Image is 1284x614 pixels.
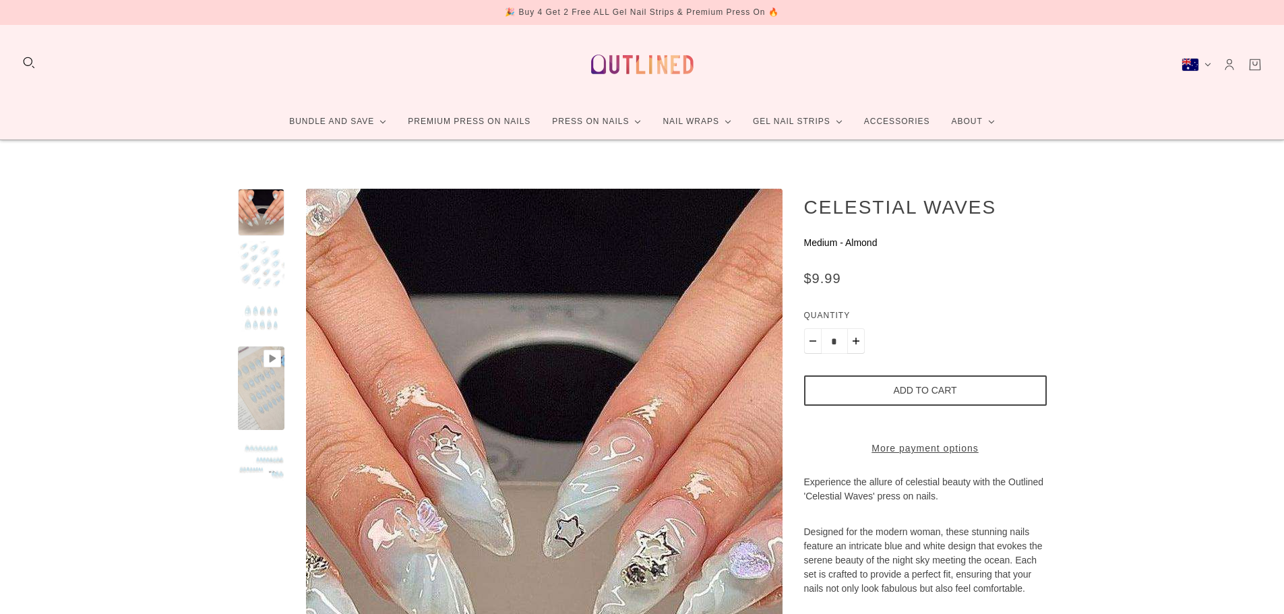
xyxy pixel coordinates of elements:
[397,104,541,140] a: Premium Press On Nails
[804,441,1047,456] a: More payment options
[278,104,397,140] a: Bundle and Save
[804,475,1047,525] p: Experience the allure of celestial beauty with the Outlined 'Celestial Waves' press on nails.
[1248,57,1262,72] a: Cart
[853,104,941,140] a: Accessories
[583,36,702,93] a: Outlined
[804,309,1047,328] label: Quantity
[1222,57,1237,72] a: Account
[541,104,652,140] a: Press On Nails
[804,328,822,354] button: Minus
[652,104,742,140] a: Nail Wraps
[804,195,1047,218] h1: Celestial Waves
[22,55,36,70] button: Search
[742,104,853,140] a: Gel Nail Strips
[804,271,841,286] span: $9.99
[940,104,1005,140] a: About
[847,328,865,354] button: Plus
[1182,58,1211,71] button: Australia
[505,5,779,20] div: 🎉 Buy 4 Get 2 Free ALL Gel Nail Strips & Premium Press On 🔥
[804,236,1047,250] p: Medium - Almond
[804,375,1047,406] button: Add to cart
